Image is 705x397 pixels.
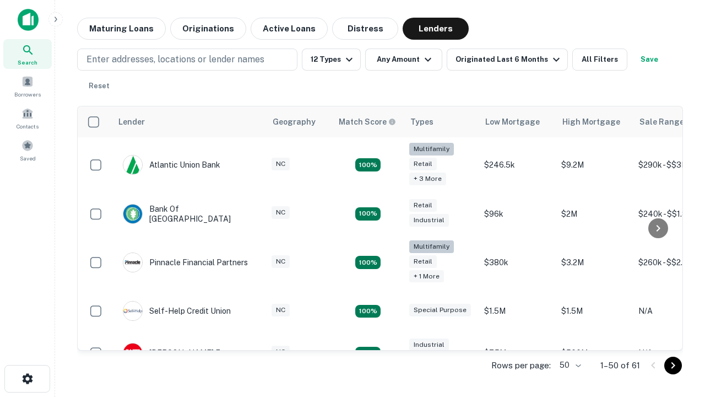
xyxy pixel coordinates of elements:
[355,256,381,269] div: Matching Properties: 18, hasApolloMatch: undefined
[409,199,437,212] div: Retail
[20,154,36,163] span: Saved
[404,106,479,137] th: Types
[562,115,620,128] div: High Mortgage
[409,270,444,283] div: + 1 more
[409,214,449,227] div: Industrial
[447,49,568,71] button: Originated Last 6 Months
[266,106,332,137] th: Geography
[409,158,437,170] div: Retail
[3,71,52,101] a: Borrowers
[632,49,667,71] button: Save your search to get updates of matches that match your search criteria.
[272,158,290,170] div: NC
[664,357,682,374] button: Go to next page
[3,135,52,165] a: Saved
[112,106,266,137] th: Lender
[302,49,361,71] button: 12 Types
[409,143,454,155] div: Multifamily
[332,18,398,40] button: Distress
[485,115,540,128] div: Low Mortgage
[123,343,237,363] div: [PERSON_NAME] Fargo
[600,359,640,372] p: 1–50 of 61
[272,206,290,219] div: NC
[409,304,471,316] div: Special Purpose
[479,137,556,193] td: $246.5k
[409,255,437,268] div: Retail
[123,301,231,321] div: Self-help Credit Union
[77,18,166,40] button: Maturing Loans
[556,137,633,193] td: $9.2M
[403,18,469,40] button: Lenders
[339,116,394,128] h6: Match Score
[650,309,705,362] iframe: Chat Widget
[409,173,446,185] div: + 3 more
[639,115,684,128] div: Sale Range
[479,106,556,137] th: Low Mortgage
[123,344,142,362] img: picture
[355,305,381,318] div: Matching Properties: 11, hasApolloMatch: undefined
[123,155,220,175] div: Atlantic Union Bank
[3,39,52,69] a: Search
[18,9,39,31] img: capitalize-icon.png
[14,90,41,99] span: Borrowers
[123,204,255,224] div: Bank Of [GEOGRAPHIC_DATA]
[123,302,142,320] img: picture
[273,115,316,128] div: Geography
[556,193,633,235] td: $2M
[118,115,145,128] div: Lender
[556,235,633,291] td: $3.2M
[355,347,381,360] div: Matching Properties: 14, hasApolloMatch: undefined
[123,155,142,174] img: picture
[18,58,37,67] span: Search
[332,106,404,137] th: Capitalize uses an advanced AI algorithm to match your search with the best lender. The match sco...
[410,115,433,128] div: Types
[556,106,633,137] th: High Mortgage
[272,304,290,316] div: NC
[123,205,142,223] img: picture
[355,207,381,221] div: Matching Properties: 15, hasApolloMatch: undefined
[3,103,52,133] a: Contacts
[479,235,556,291] td: $380k
[491,359,551,372] p: Rows per page:
[355,158,381,171] div: Matching Properties: 10, hasApolloMatch: undefined
[556,290,633,332] td: $1.5M
[556,332,633,374] td: $500M
[479,290,556,332] td: $1.5M
[572,49,627,71] button: All Filters
[365,49,442,71] button: Any Amount
[123,253,142,272] img: picture
[339,116,396,128] div: Capitalize uses an advanced AI algorithm to match your search with the best lender. The match sco...
[86,53,264,66] p: Enter addresses, locations or lender names
[170,18,246,40] button: Originations
[455,53,563,66] div: Originated Last 6 Months
[82,75,117,97] button: Reset
[479,193,556,235] td: $96k
[272,346,290,358] div: NC
[77,49,297,71] button: Enter addresses, locations or lender names
[123,253,248,272] div: Pinnacle Financial Partners
[409,339,449,351] div: Industrial
[17,122,39,131] span: Contacts
[479,332,556,374] td: $7.5M
[409,240,454,253] div: Multifamily
[555,357,583,373] div: 50
[251,18,328,40] button: Active Loans
[272,255,290,268] div: NC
